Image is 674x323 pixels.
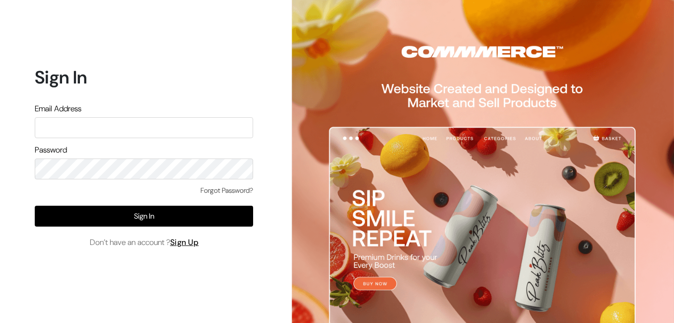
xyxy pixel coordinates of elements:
a: Forgot Password? [201,185,253,196]
label: Password [35,144,67,156]
h1: Sign In [35,67,253,88]
label: Email Address [35,103,81,115]
span: Don’t have an account ? [90,237,199,248]
button: Sign In [35,206,253,227]
a: Sign Up [170,237,199,247]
